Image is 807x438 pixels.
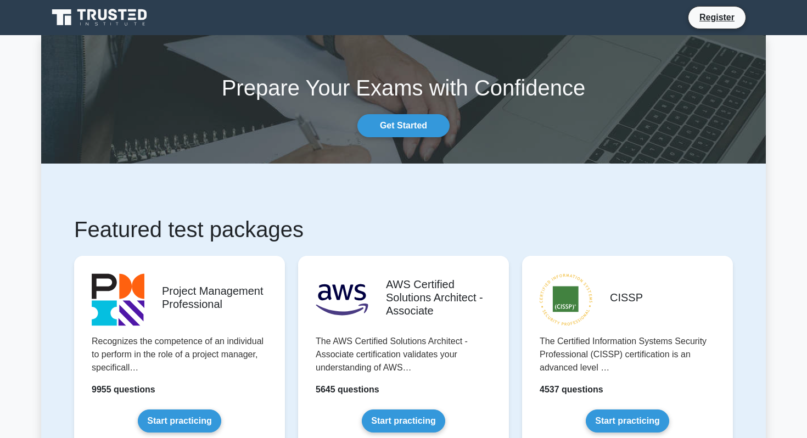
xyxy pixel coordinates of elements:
h1: Prepare Your Exams with Confidence [41,75,766,101]
a: Register [693,10,741,24]
h1: Featured test packages [74,216,733,243]
a: Start practicing [586,409,669,433]
a: Start practicing [138,409,221,433]
a: Start practicing [362,409,445,433]
a: Get Started [357,114,450,137]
